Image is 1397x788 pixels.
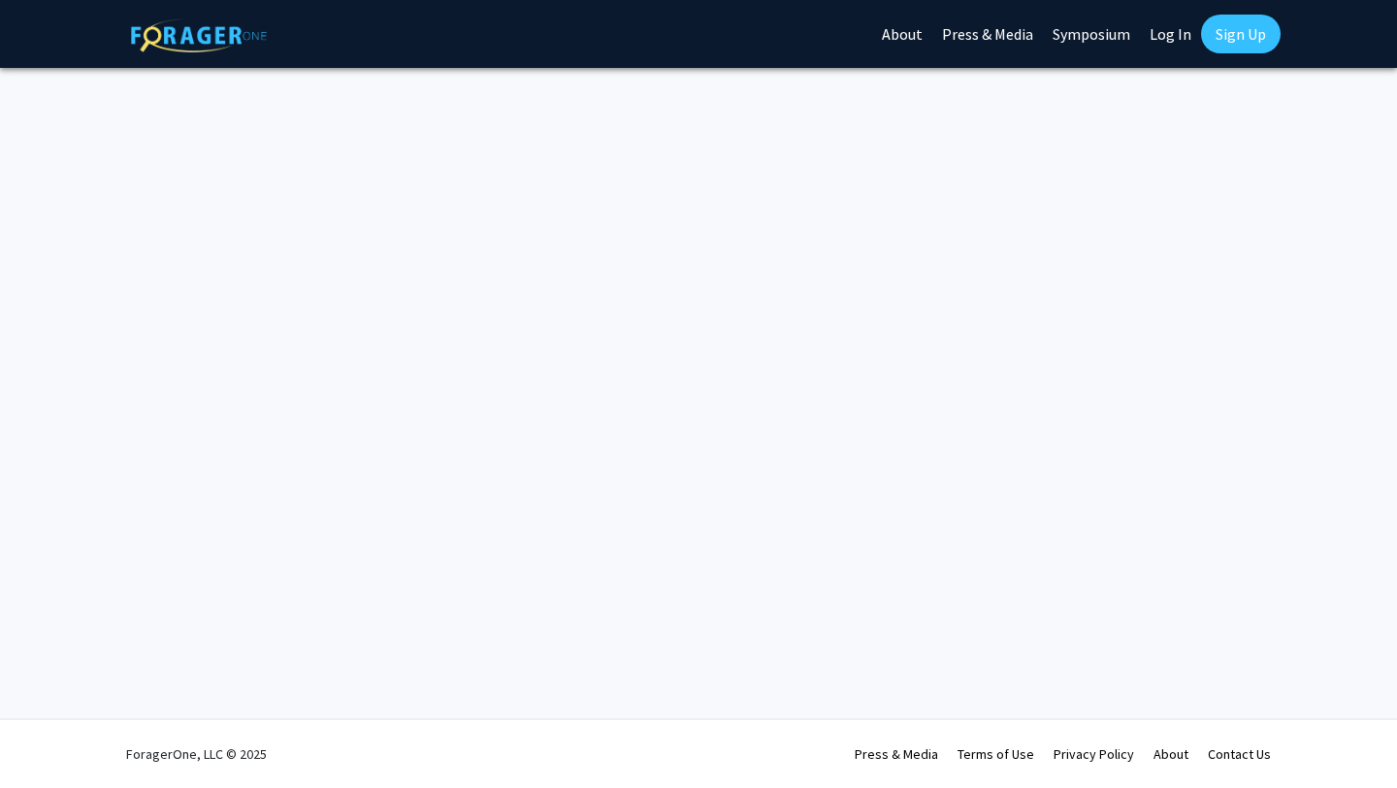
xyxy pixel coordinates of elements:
a: About [1153,745,1188,763]
a: Privacy Policy [1054,745,1134,763]
div: ForagerOne, LLC © 2025 [126,720,267,788]
a: Contact Us [1208,745,1271,763]
img: ForagerOne Logo [131,18,267,52]
a: Sign Up [1201,15,1281,53]
a: Terms of Use [958,745,1034,763]
a: Press & Media [855,745,938,763]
